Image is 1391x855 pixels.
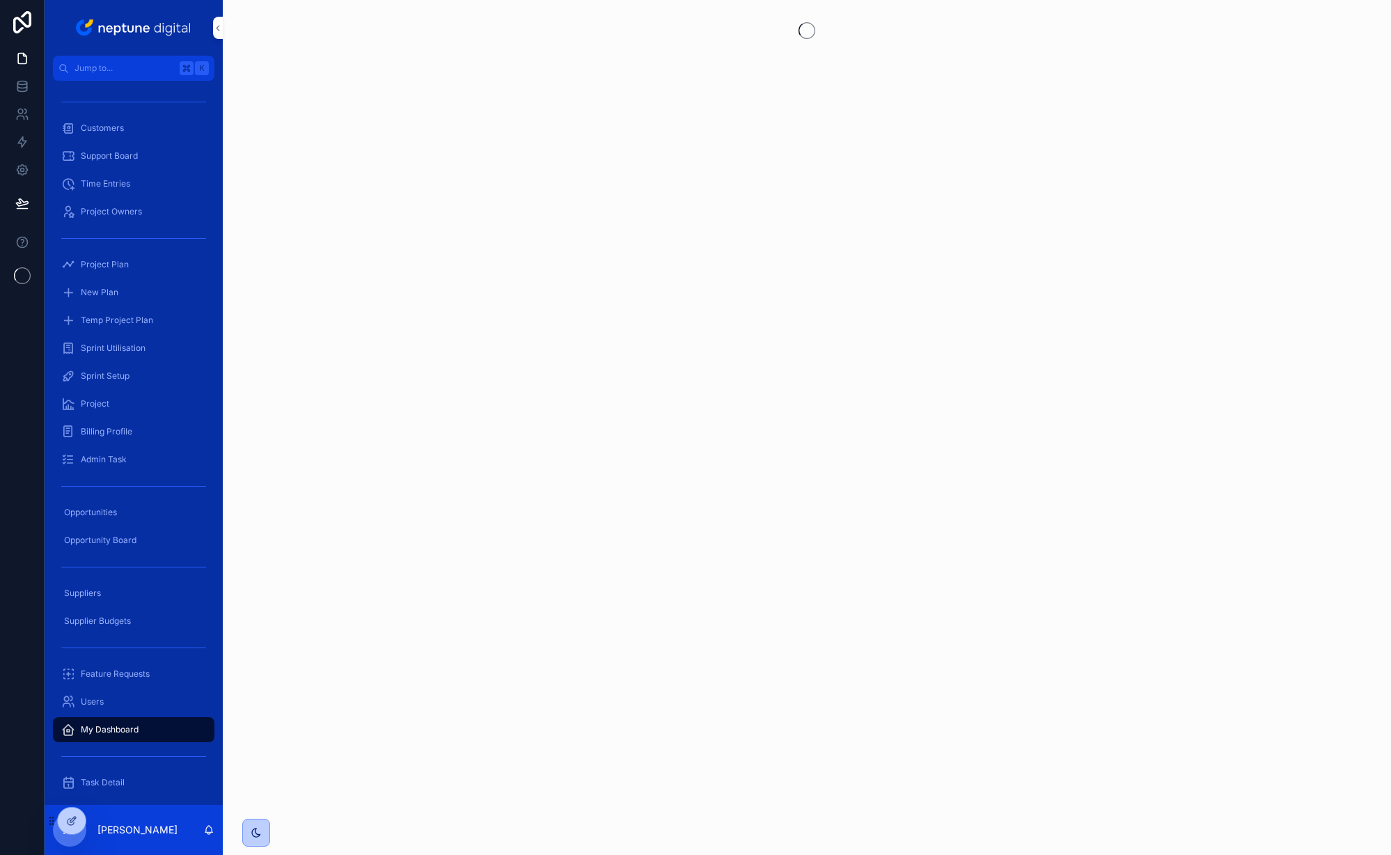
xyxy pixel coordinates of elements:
a: Opportunity Board [53,528,214,553]
a: Sprint Utilisation [53,336,214,361]
a: Suppliers [53,581,214,606]
span: Admin Task [81,454,127,465]
span: Project Owners [81,206,142,217]
a: Opportunities [53,500,214,525]
span: Suppliers [64,588,101,599]
span: Supplier Budgets [64,615,131,627]
span: My Dashboard [81,724,139,735]
a: My Dashboard [53,717,214,742]
span: Opportunity Board [64,535,136,546]
span: Sprint Setup [81,370,129,382]
div: scrollable content [45,81,223,805]
a: Supplier Budgets [53,609,214,634]
a: Billing Profile [53,419,214,444]
span: Customers [81,123,124,134]
span: K [196,63,207,74]
span: Project Plan [81,259,129,270]
span: Project [81,398,109,409]
a: Feature Requests [53,661,214,687]
a: Project Owners [53,199,214,224]
a: Time Entries [53,171,214,196]
button: Jump to...K [53,56,214,81]
span: Time Entries [81,178,130,189]
span: Sprint Utilisation [81,343,146,354]
a: Support Board [53,143,214,168]
a: Customers [53,116,214,141]
a: Temp Project Plan [53,308,214,333]
span: Opportunities [64,507,117,518]
span: Billing Profile [81,426,132,437]
span: Feature Requests [81,668,150,680]
span: Support Board [81,150,138,162]
a: New Plan [53,280,214,305]
a: Users [53,689,214,714]
span: Temp Project Plan [81,315,153,326]
span: New Plan [81,287,118,298]
a: Project Plan [53,252,214,277]
span: Task Detail [81,777,125,788]
a: Task Detail [53,770,214,795]
a: Project [53,391,214,416]
span: Users [81,696,104,707]
a: Admin Task [53,447,214,472]
span: Jump to... [74,63,174,74]
p: [PERSON_NAME] [97,823,178,837]
img: App logo [73,17,195,39]
a: Sprint Setup [53,363,214,389]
